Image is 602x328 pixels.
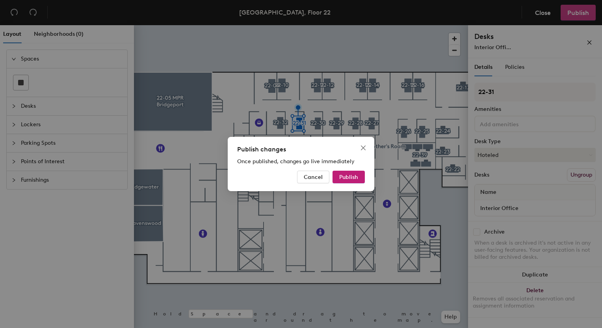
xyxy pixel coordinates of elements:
[297,171,329,183] button: Cancel
[339,174,358,181] span: Publish
[360,145,366,151] span: close
[237,145,365,154] div: Publish changes
[237,158,355,165] span: Once published, changes go live immediately
[304,174,323,181] span: Cancel
[357,145,370,151] span: Close
[357,142,370,154] button: Close
[333,171,365,183] button: Publish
